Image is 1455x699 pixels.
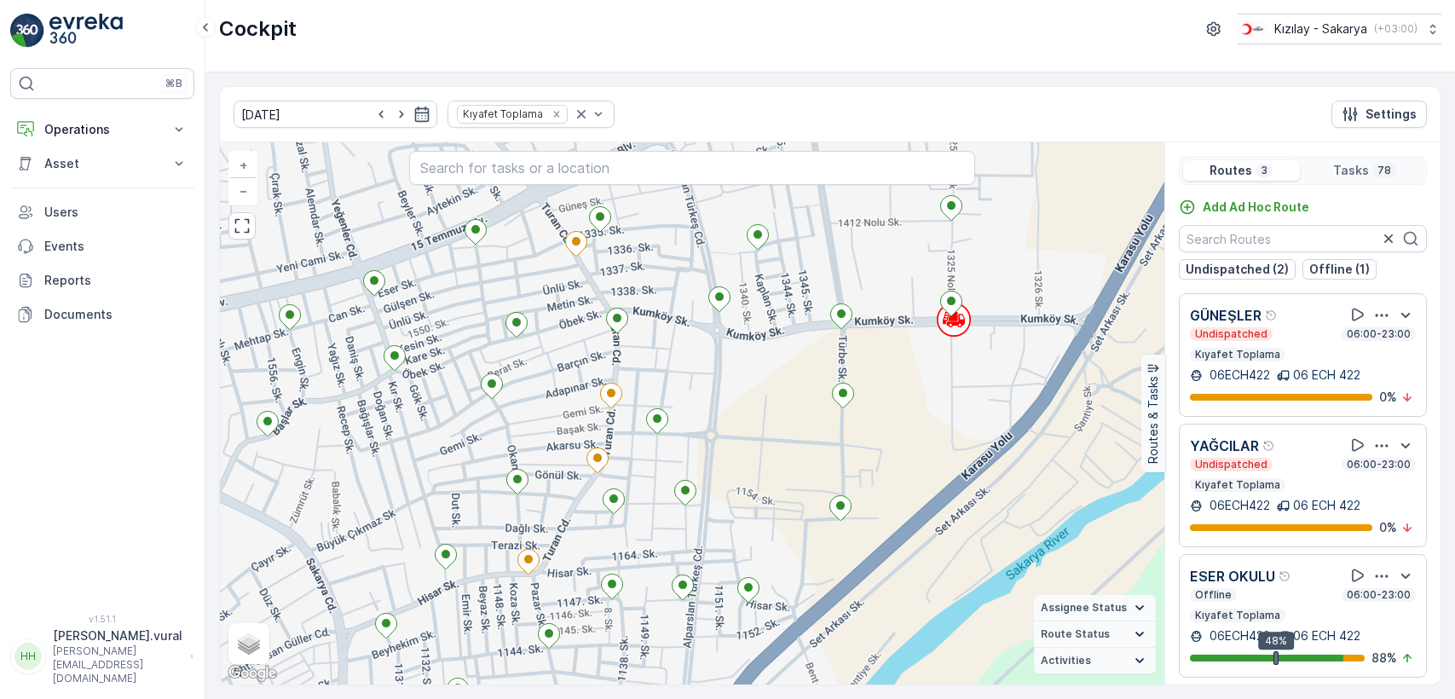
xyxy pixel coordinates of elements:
p: ⌘B [165,77,182,90]
p: Users [44,204,188,221]
span: + [240,158,247,172]
p: 3 [1259,164,1269,177]
p: 06ECH422 [1206,627,1270,644]
p: 06:00-23:00 [1345,588,1412,602]
p: 06ECH422 [1206,497,1270,514]
p: Reports [44,272,188,289]
p: Offline [1193,588,1233,602]
p: GÜNEŞLER [1190,305,1262,326]
p: Routes [1210,162,1252,179]
input: Search for tasks or a location [409,151,976,185]
p: 0 % [1379,389,1397,406]
button: Asset [10,147,194,181]
p: Undispatched [1193,458,1269,471]
summary: Activities [1034,648,1156,674]
div: HH [14,643,42,670]
a: Events [10,229,194,263]
p: Add Ad Hoc Route [1203,199,1309,216]
span: − [240,183,248,198]
p: 78 [1376,164,1393,177]
a: Documents [10,298,194,332]
summary: Route Status [1034,621,1156,648]
div: Remove Kıyafet Toplama [547,107,566,121]
div: Help Tooltip Icon [1265,309,1279,322]
img: k%C4%B1z%C4%B1lay_DTAvauz.png [1238,20,1267,38]
a: Layers [230,625,268,662]
a: Zoom In [230,153,256,178]
p: Operations [44,121,160,138]
span: Route Status [1041,627,1110,641]
p: Kıyafet Toplama [1193,609,1282,622]
img: logo [10,14,44,48]
p: 06 ECH 422 [1293,627,1360,644]
p: [PERSON_NAME].vural [53,627,182,644]
p: 06 ECH 422 [1293,367,1360,384]
p: ( +03:00 ) [1374,22,1417,36]
p: 88 % [1371,650,1397,667]
span: Activities [1041,654,1091,667]
div: Help Tooltip Icon [1262,439,1276,453]
div: Help Tooltip Icon [1279,569,1292,583]
button: Offline (1) [1302,259,1377,280]
p: Kıyafet Toplama [1193,478,1282,492]
img: logo_light-DOdMpM7g.png [49,14,123,48]
p: Tasks [1333,162,1369,179]
a: Reports [10,263,194,298]
button: Operations [10,113,194,147]
p: Offline (1) [1309,261,1370,278]
a: Open this area in Google Maps (opens a new window) [224,662,280,685]
a: Zoom Out [230,178,256,204]
p: Settings [1366,106,1417,123]
p: Kıyafet Toplama [1193,348,1282,361]
div: 48% [1258,632,1294,650]
p: 0 % [1379,519,1397,536]
a: Add Ad Hoc Route [1179,199,1309,216]
p: 06:00-23:00 [1345,458,1412,471]
button: HH[PERSON_NAME].vural[PERSON_NAME][EMAIL_ADDRESS][DOMAIN_NAME] [10,627,194,685]
p: Kızılay - Sakarya [1274,20,1367,38]
a: Users [10,195,194,229]
span: v 1.51.1 [10,614,194,624]
p: Documents [44,306,188,323]
p: 06:00-23:00 [1345,327,1412,341]
p: [PERSON_NAME][EMAIL_ADDRESS][DOMAIN_NAME] [53,644,182,685]
p: 06ECH422 [1206,367,1270,384]
p: Asset [44,155,160,172]
span: Assignee Status [1041,601,1127,615]
p: 06 ECH 422 [1293,497,1360,514]
summary: Assignee Status [1034,595,1156,621]
p: YAĞCILAR [1190,436,1259,456]
p: ESER OKULU [1190,566,1275,586]
input: dd/mm/yyyy [234,101,437,128]
button: Settings [1331,101,1427,128]
p: Events [44,238,188,255]
input: Search Routes [1179,225,1427,252]
div: Kıyafet Toplama [458,106,546,122]
img: Google [224,662,280,685]
p: Undispatched [1193,327,1269,341]
button: Kızılay - Sakarya(+03:00) [1238,14,1441,44]
button: Undispatched (2) [1179,259,1296,280]
p: Routes & Tasks [1145,377,1162,465]
p: Cockpit [219,15,297,43]
p: Undispatched (2) [1186,261,1289,278]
